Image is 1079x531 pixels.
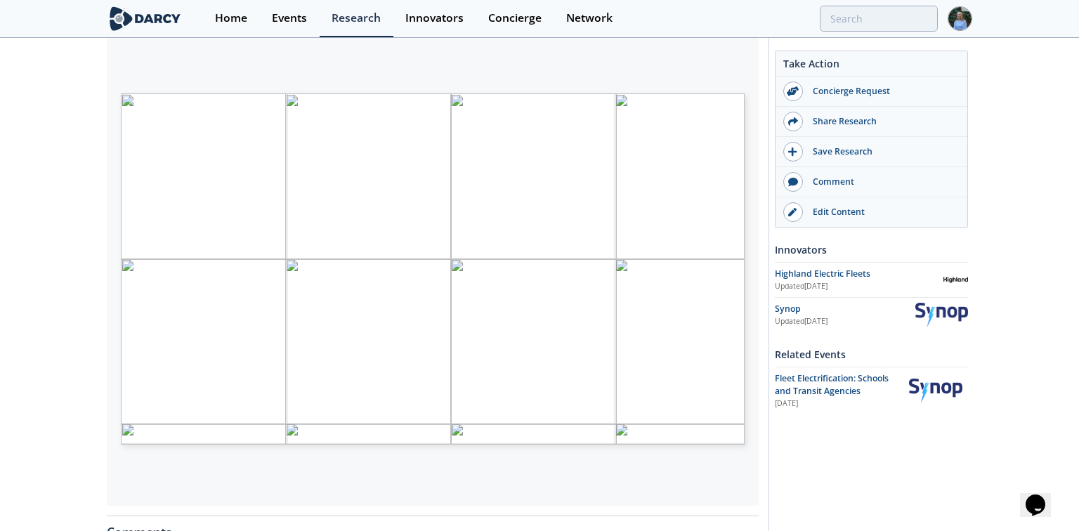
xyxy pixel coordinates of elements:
[566,13,613,24] div: Network
[909,379,962,403] img: Synop
[488,13,542,24] div: Concierge
[332,13,381,24] div: Research
[775,303,968,327] a: Synop Updated[DATE] Synop
[1020,475,1065,517] iframe: chat widget
[803,176,960,188] div: Comment
[775,398,899,409] div: [DATE]
[775,303,915,315] div: Synop
[803,115,960,128] div: Share Research
[215,13,247,24] div: Home
[943,268,968,292] img: Highland Electric Fleets
[803,85,960,98] div: Concierge Request
[272,13,307,24] div: Events
[775,372,889,397] span: Fleet Electrification: Schools and Transit Agencies
[775,342,968,367] div: Related Events
[948,6,972,31] img: Profile
[405,13,464,24] div: Innovators
[803,206,960,218] div: Edit Content
[775,268,968,292] a: Highland Electric Fleets Updated[DATE] Highland Electric Fleets
[776,56,967,77] div: Take Action
[775,268,943,280] div: Highland Electric Fleets
[775,281,943,292] div: Updated [DATE]
[820,6,938,32] input: Advanced Search
[803,145,960,158] div: Save Research
[776,197,967,227] a: Edit Content
[915,303,969,327] img: Synop
[775,372,968,409] a: Fleet Electrification: Schools and Transit Agencies [DATE] Synop
[775,237,968,262] div: Innovators
[107,6,183,31] img: logo-wide.svg
[775,316,915,327] div: Updated [DATE]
